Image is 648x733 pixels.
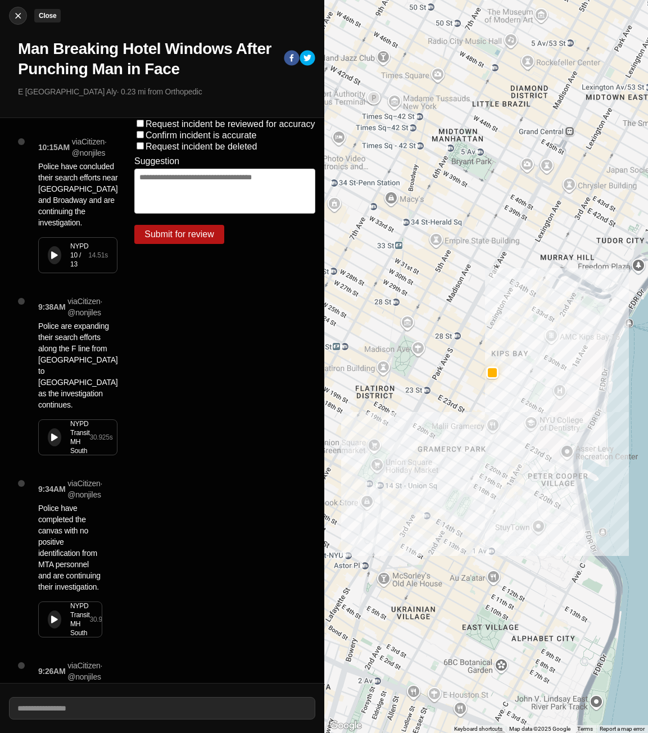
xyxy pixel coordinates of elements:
[38,503,102,592] p: Police have completed the canvas with no positive identification from MTA personnel and are conti...
[72,136,118,159] p: via Citizen · @ nonjiles
[89,433,112,442] div: 30.925 s
[454,725,502,733] button: Keyboard shortcuts
[600,726,645,732] a: Report a map error
[134,225,224,244] button: Submit for review
[67,478,102,500] p: via Citizen · @ nonjiles
[327,718,364,733] a: Open this area in Google Maps (opens a new window)
[146,142,257,151] label: Request incident be deleted
[70,419,89,455] div: NYPD Transit MH South
[9,7,27,25] button: cancelClose
[18,39,275,79] h1: Man Breaking Hotel Windows After Punching Man in Face
[18,86,315,97] p: E [GEOGRAPHIC_DATA] Aly · 0.23 mi from Orthopedic
[134,156,179,166] label: Suggestion
[38,666,65,677] p: 9:26AM
[89,615,112,624] div: 30.999 s
[300,50,315,68] button: twitter
[38,483,65,495] p: 9:34AM
[146,119,315,129] label: Request incident be reviewed for accuracy
[577,726,593,732] a: Terms
[38,320,117,410] p: Police are expanding their search efforts along the F line from [GEOGRAPHIC_DATA] to [GEOGRAPHIC_...
[38,301,65,313] p: 9:38AM
[146,130,256,140] label: Confirm incident is accurate
[12,10,24,21] img: cancel
[284,50,300,68] button: facebook
[38,142,70,153] p: 10:15AM
[70,601,89,637] div: NYPD Transit MH South
[38,161,117,228] p: Police have concluded their search efforts near [GEOGRAPHIC_DATA] and Broadway and are continuing...
[88,251,108,260] div: 14.51 s
[67,296,117,318] p: via Citizen · @ nonjiles
[67,660,120,682] p: via Citizen · @ nonjiles
[70,242,88,269] div: NYPD 10 / 13
[39,12,56,20] small: Close
[327,718,364,733] img: Google
[509,726,570,732] span: Map data ©2025 Google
